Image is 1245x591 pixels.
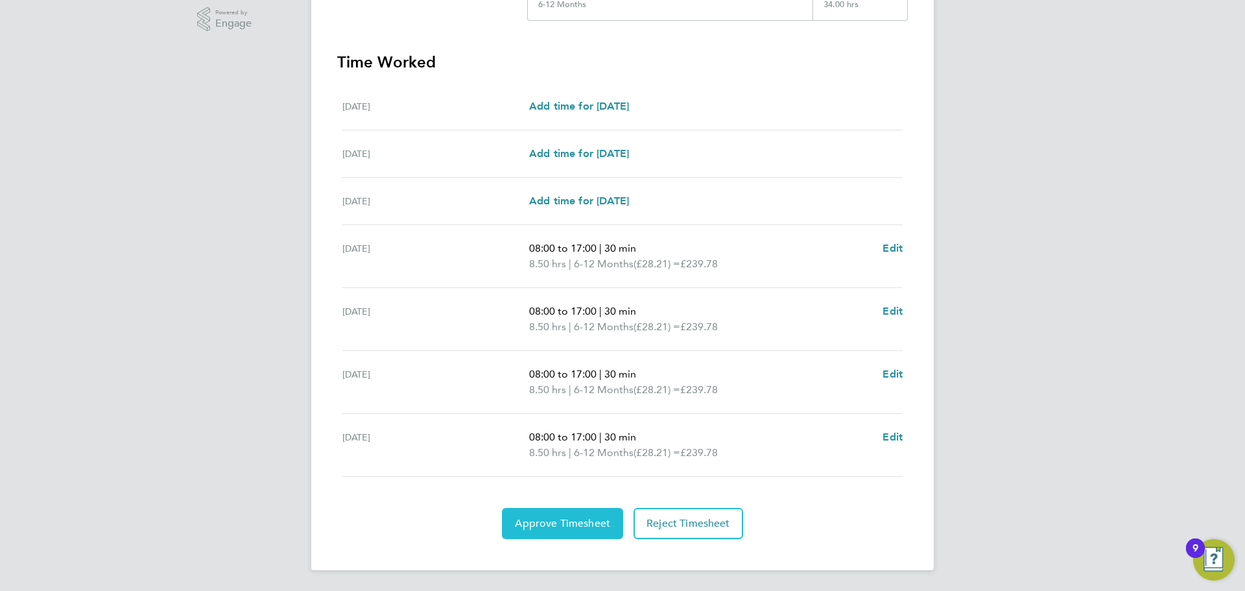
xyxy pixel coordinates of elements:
a: Add time for [DATE] [529,146,629,162]
a: Edit [883,429,903,445]
span: 30 min [604,368,636,380]
div: [DATE] [342,367,529,398]
button: Reject Timesheet [634,508,743,539]
span: Edit [883,242,903,254]
span: Edit [883,431,903,443]
span: | [599,242,602,254]
a: Powered byEngage [197,7,252,32]
span: | [599,431,602,443]
span: 6-12 Months [574,445,634,461]
span: 8.50 hrs [529,320,566,333]
span: £239.78 [680,258,718,270]
a: Edit [883,304,903,319]
h3: Time Worked [337,52,908,73]
div: [DATE] [342,146,529,162]
div: [DATE] [342,193,529,209]
span: | [569,258,571,270]
div: 9 [1192,548,1198,565]
span: 6-12 Months [574,256,634,272]
span: Add time for [DATE] [529,100,629,112]
span: Add time for [DATE] [529,195,629,207]
span: (£28.21) = [634,258,680,270]
span: 30 min [604,242,636,254]
span: (£28.21) = [634,383,680,396]
span: Engage [215,18,252,29]
span: (£28.21) = [634,446,680,459]
span: £239.78 [680,383,718,396]
div: [DATE] [342,429,529,461]
span: | [569,320,571,333]
a: Add time for [DATE] [529,99,629,114]
span: Powered by [215,7,252,18]
span: 30 min [604,305,636,317]
a: Edit [883,367,903,382]
span: 08:00 to 17:00 [529,305,597,317]
span: (£28.21) = [634,320,680,333]
span: Reject Timesheet [646,517,730,530]
button: Approve Timesheet [502,508,623,539]
span: Edit [883,368,903,380]
a: Add time for [DATE] [529,193,629,209]
span: 08:00 to 17:00 [529,242,597,254]
span: £239.78 [680,446,718,459]
button: Open Resource Center, 9 new notifications [1193,539,1235,581]
a: Edit [883,241,903,256]
span: | [569,446,571,459]
span: Approve Timesheet [515,517,610,530]
div: [DATE] [342,99,529,114]
span: Add time for [DATE] [529,147,629,160]
span: | [569,383,571,396]
span: 8.50 hrs [529,383,566,396]
span: 8.50 hrs [529,258,566,270]
span: 30 min [604,431,636,443]
span: | [599,368,602,380]
div: [DATE] [342,241,529,272]
span: 08:00 to 17:00 [529,431,597,443]
span: 8.50 hrs [529,446,566,459]
span: 6-12 Months [574,382,634,398]
div: [DATE] [342,304,529,335]
span: £239.78 [680,320,718,333]
span: Edit [883,305,903,317]
span: 6-12 Months [574,319,634,335]
span: 08:00 to 17:00 [529,368,597,380]
span: | [599,305,602,317]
